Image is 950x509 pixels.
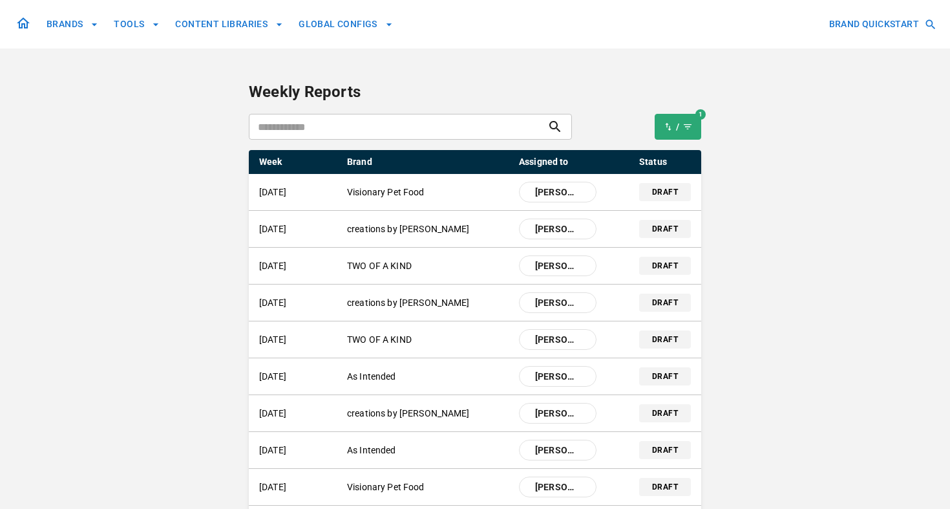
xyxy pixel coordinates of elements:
[347,407,509,420] p: creations by [PERSON_NAME]
[259,156,337,168] p: Week
[652,334,678,345] p: draft
[347,222,509,236] p: creations by [PERSON_NAME]
[249,248,701,284] a: [DATE]TWO OF A KIND[PERSON_NAME]draft
[170,12,288,36] button: CONTENT LIBRARIES
[259,444,337,457] p: [DATE]
[652,297,678,309] p: draft
[249,395,701,431] a: [DATE]creations by [PERSON_NAME][PERSON_NAME]draft
[527,333,588,346] span: [PERSON_NAME]
[259,333,337,347] p: [DATE]
[519,155,596,169] p: Assigned to
[347,370,509,384] p: As Intended
[249,80,701,103] p: Weekly Reports
[655,114,701,140] button: 1
[347,296,509,310] p: creations by [PERSON_NAME]
[347,444,509,457] p: As Intended
[249,432,701,468] a: [DATE]As Intended[PERSON_NAME]draft
[652,223,678,235] p: draft
[259,481,337,494] p: [DATE]
[249,285,701,321] a: [DATE]creations by [PERSON_NAME][PERSON_NAME]draft
[259,407,337,420] p: [DATE]
[249,469,701,505] a: [DATE]Visionary Pet Food[PERSON_NAME]draft
[527,259,588,272] span: [PERSON_NAME]
[259,259,337,273] p: [DATE]
[652,186,678,198] p: draft
[249,358,701,395] a: [DATE]As Intended[PERSON_NAME]draft
[652,371,678,382] p: draft
[527,444,588,457] span: [PERSON_NAME]
[347,155,509,169] p: Brand
[249,174,701,210] a: [DATE]Visionary Pet Food[PERSON_NAME]draft
[652,444,678,456] p: draft
[293,12,398,36] button: GLOBAL CONFIGS
[259,186,337,199] p: [DATE]
[249,211,701,247] a: [DATE]creations by [PERSON_NAME][PERSON_NAME]draft
[527,370,588,383] span: [PERSON_NAME]
[527,186,588,199] span: [PERSON_NAME]
[347,481,509,494] p: Visionary Pet Food
[347,186,509,199] p: Visionary Pet Food
[695,109,706,120] div: 1
[527,407,588,420] span: [PERSON_NAME]
[639,155,691,169] p: Status
[109,12,165,36] button: TOOLS
[347,333,509,347] p: TWO OF A KIND
[527,222,588,235] span: [PERSON_NAME]
[652,407,678,419] p: draft
[41,12,103,36] button: BRANDS
[652,260,678,272] p: draft
[824,12,940,36] button: BRAND QUICKSTART
[249,321,701,358] a: [DATE]TWO OF A KIND[PERSON_NAME]draft
[259,370,337,384] p: [DATE]
[347,259,509,273] p: TWO OF A KIND
[527,481,588,493] span: [PERSON_NAME]
[259,296,337,310] p: [DATE]
[259,222,337,236] p: [DATE]
[652,481,678,493] p: draft
[527,296,588,309] span: [PERSON_NAME]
